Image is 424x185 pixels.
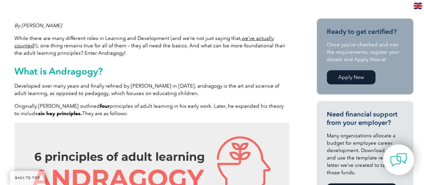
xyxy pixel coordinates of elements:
p: Once you’ve checked and met the requirements, register your details and Apply Now at [327,41,403,63]
strong: four [100,103,110,109]
a: Apply Now [327,70,375,84]
span: While there are many different roles in Learning and Development (and we’re not just saying that,... [14,35,285,56]
p: Many organizations allocate a budget for employee career development. Download, modify and use th... [327,132,403,176]
em: By [PERSON_NAME] [14,22,62,29]
img: en [414,3,422,9]
span: Originally [PERSON_NAME] outlined principles of adult learning in his early work. Later, he expan... [14,103,284,117]
span: What is Andragogy? [14,65,103,77]
img: contact-chat.png [390,151,407,168]
span: Developed over many years and finally refined by [PERSON_NAME] in [DATE], andragogy is the art an... [14,83,279,96]
a: BACK TO TOP [10,171,45,185]
strong: six key principles. [38,110,82,117]
h3: Need financial support from your employer? [327,110,403,127]
h3: Ready to get certified? [327,28,403,36]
